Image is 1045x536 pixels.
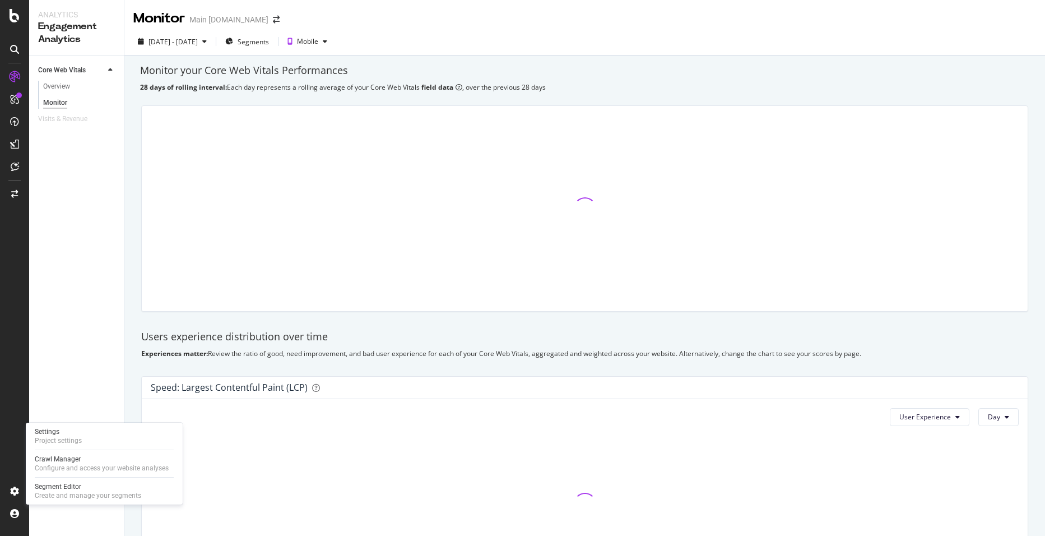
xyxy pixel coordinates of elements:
[35,427,82,436] div: Settings
[141,330,1028,344] div: Users experience distribution over time
[141,349,208,358] b: Experiences matter:
[988,412,1000,422] span: Day
[30,426,178,446] a: SettingsProject settings
[35,455,169,464] div: Crawl Manager
[283,33,332,50] button: Mobile
[140,82,1029,92] div: Each day represents a rolling average of your Core Web Vitals , over the previous 28 days
[140,82,227,92] b: 28 days of rolling interval:
[35,436,82,445] div: Project settings
[189,14,268,25] div: Main [DOMAIN_NAME]
[133,33,211,50] button: [DATE] - [DATE]
[148,37,198,47] span: [DATE] - [DATE]
[35,464,169,473] div: Configure and access your website analyses
[141,349,1028,358] div: Review the ratio of good, need improvement, and bad user experience for each of your Core Web Vit...
[151,382,308,393] div: Speed: Largest Contentful Paint (LCP)
[273,16,280,24] div: arrow-right-arrow-left
[38,113,87,125] div: Visits & Revenue
[43,81,116,93] a: Overview
[221,33,273,50] button: Segments
[890,408,969,426] button: User Experience
[35,491,141,500] div: Create and manage your segments
[38,9,115,20] div: Analytics
[38,113,99,125] a: Visits & Revenue
[297,38,318,45] div: Mobile
[43,81,70,93] div: Overview
[30,481,178,501] a: Segment EditorCreate and manage your segments
[978,408,1019,426] button: Day
[133,9,185,28] div: Monitor
[38,20,115,46] div: Engagement Analytics
[43,97,67,109] div: Monitor
[38,64,105,76] a: Core Web Vitals
[421,82,453,92] b: field data
[35,482,141,491] div: Segment Editor
[140,63,1029,78] div: Monitor your Core Web Vitals Performances
[38,64,86,76] div: Core Web Vitals
[238,37,269,47] span: Segments
[43,97,116,109] a: Monitor
[30,454,178,474] a: Crawl ManagerConfigure and access your website analyses
[899,412,951,422] span: User Experience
